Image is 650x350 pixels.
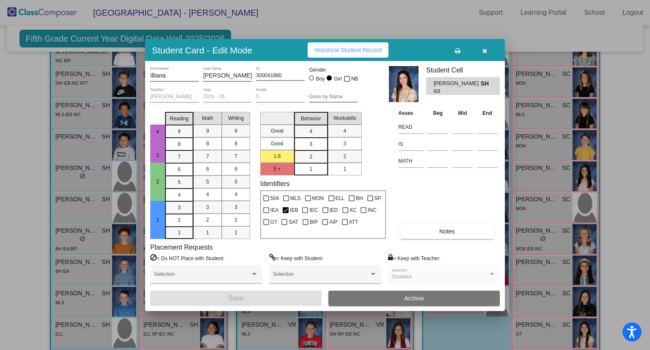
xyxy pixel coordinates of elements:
[256,94,305,100] input: grade
[330,205,338,215] span: IED
[356,193,363,203] span: BH
[234,178,237,186] span: 5
[350,205,357,215] span: XC
[425,108,450,118] th: Beg
[308,42,388,58] button: Historical Student Record
[481,79,493,88] span: SH
[309,94,358,100] input: goes by name
[206,178,209,186] span: 5
[400,224,493,239] button: Notes
[312,193,324,203] span: MON
[333,114,356,122] span: Workskills
[206,127,209,135] span: 9
[170,115,189,122] span: Reading
[439,228,455,235] span: Notes
[234,229,237,236] span: 1
[178,178,181,186] span: 5
[433,88,474,94] span: IEB
[203,94,252,100] input: year
[270,205,278,215] span: IEA
[309,165,312,173] span: 1
[343,140,346,147] span: 3
[206,216,209,224] span: 2
[178,153,181,161] span: 7
[206,229,209,236] span: 1
[392,274,412,280] span: Disabled
[178,204,181,211] span: 3
[368,205,377,215] span: INC
[234,191,237,198] span: 4
[178,191,181,199] span: 4
[316,75,325,83] div: Boy
[234,165,237,173] span: 6
[228,294,243,302] span: Save
[351,74,358,84] span: NB
[206,191,209,198] span: 4
[150,243,213,251] label: Placement Requests
[152,45,252,56] h3: Student Card - Edit Mode
[206,140,209,147] span: 8
[309,128,312,135] span: 4
[333,75,342,83] div: Girl
[426,66,500,74] h3: Student Cell
[398,155,423,167] input: assessment
[260,180,289,188] label: Identifiers
[343,165,346,173] span: 1
[349,217,358,227] span: ATT
[309,66,358,74] mat-label: Gender
[178,140,181,148] span: 8
[289,217,298,227] span: SAT
[388,254,441,262] label: = Keep with Teacher:
[336,193,344,203] span: ELL
[290,205,298,215] span: IEB
[150,291,322,306] button: Save
[309,205,318,215] span: IEC
[433,79,480,88] span: [PERSON_NAME]
[178,166,181,173] span: 6
[150,94,199,100] input: teacher
[234,127,237,135] span: 9
[154,179,162,185] span: 2
[396,108,425,118] th: Asses
[234,216,237,224] span: 2
[154,129,162,158] span: 4 - 3
[206,203,209,211] span: 3
[150,254,224,262] label: = Do NOT Place with Student:
[178,229,181,236] span: 1
[314,47,382,53] span: Historical Student Record
[234,140,237,147] span: 8
[269,254,323,262] label: = Keep with Student:
[270,193,279,203] span: 504
[178,128,181,135] span: 9
[178,217,181,224] span: 2
[343,127,346,135] span: 4
[228,114,244,122] span: Writing
[475,108,500,118] th: End
[301,115,321,122] span: Behavior
[343,153,346,160] span: 2
[328,291,500,306] button: Archive
[375,193,381,203] span: SP
[404,295,424,302] span: Archive
[256,73,305,79] input: Enter ID
[154,217,162,223] span: 1
[329,217,337,227] span: AIP
[234,203,237,211] span: 3
[202,114,213,122] span: Math
[398,138,423,150] input: assessment
[398,121,423,133] input: assessment
[206,165,209,173] span: 6
[290,193,301,203] span: MLS
[450,108,475,118] th: Mid
[206,153,209,160] span: 7
[309,153,312,161] span: 2
[310,217,318,227] span: BIP
[234,153,237,160] span: 7
[309,140,312,148] span: 3
[270,217,278,227] span: GT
